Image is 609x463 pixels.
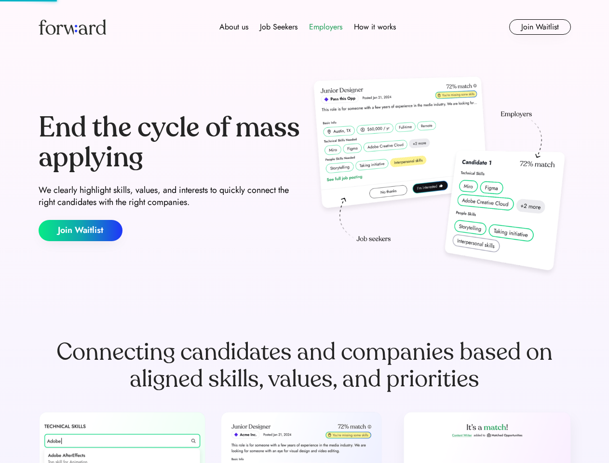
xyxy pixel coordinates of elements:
[260,21,298,33] div: Job Seekers
[309,21,342,33] div: Employers
[309,73,571,281] img: hero-image.png
[39,184,301,208] div: We clearly highlight skills, values, and interests to quickly connect the right candidates with t...
[39,339,571,393] div: Connecting candidates and companies based on aligned skills, values, and priorities
[219,21,248,33] div: About us
[39,19,106,35] img: Forward logo
[39,220,122,241] button: Join Waitlist
[354,21,396,33] div: How it works
[39,113,301,172] div: End the cycle of mass applying
[509,19,571,35] button: Join Waitlist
